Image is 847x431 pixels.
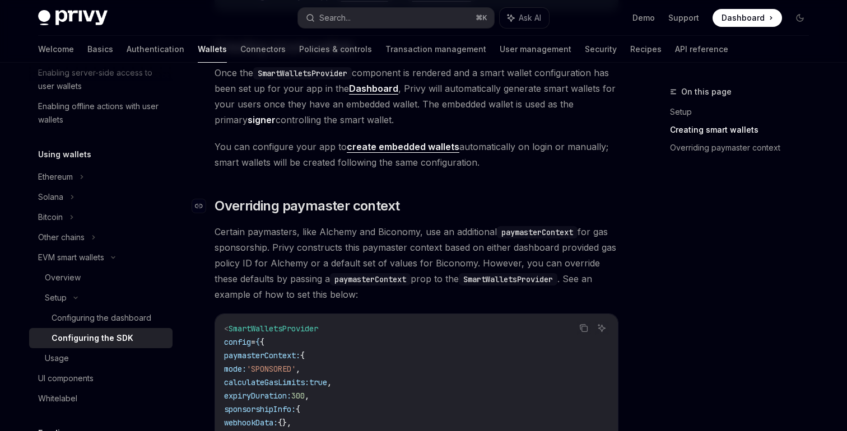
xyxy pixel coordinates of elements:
a: Usage [29,348,173,368]
button: Ask AI [594,321,609,335]
a: User management [500,36,571,63]
button: Search...⌘K [298,8,494,28]
div: Whitelabel [38,392,77,405]
a: Navigate to header [192,197,215,215]
code: paymasterContext [497,226,578,238]
span: Certain paymasters, like Alchemy and Biconomy, use an additional for gas sponsorship. Privy const... [215,224,618,302]
div: Configuring the SDK [52,331,133,345]
a: Authentication [127,36,184,63]
span: Ask AI [519,12,541,24]
span: 'SPONSORED' [246,364,296,374]
span: On this page [681,85,732,99]
a: Basics [87,36,113,63]
div: Ethereum [38,170,73,184]
span: calculateGasLimits: [224,377,309,387]
div: Usage [45,352,69,365]
a: UI components [29,368,173,388]
span: webhookData: [224,418,278,428]
span: {}, [278,418,291,428]
button: Toggle dark mode [791,9,809,27]
a: Configuring the dashboard [29,308,173,328]
a: Dashboard [349,83,398,95]
span: , [296,364,300,374]
a: Welcome [38,36,74,63]
code: paymasterContext [330,273,411,285]
code: SmartWalletsProvider [459,273,557,285]
span: true [309,377,327,387]
a: Setup [670,103,818,121]
a: Connectors [240,36,286,63]
span: { [255,337,260,347]
span: Dashboard [722,12,765,24]
button: Copy the contents from the code block [576,321,591,335]
a: Dashboard [713,9,782,27]
a: Transaction management [385,36,486,63]
a: Overriding paymaster context [670,139,818,157]
a: Whitelabel [29,388,173,409]
div: UI components [38,372,94,385]
span: Once the component is rendered and a smart wallet configuration has been set up for your app in t... [215,65,618,128]
h5: Using wallets [38,148,91,161]
span: config [224,337,251,347]
span: < [224,324,229,334]
a: Recipes [630,36,662,63]
span: sponsorshipInfo: [224,404,296,414]
span: , [327,377,332,387]
span: , [305,391,309,401]
strong: signer [248,114,276,125]
img: dark logo [38,10,108,26]
a: create embedded wallets [347,141,459,153]
span: mode: [224,364,246,374]
div: Other chains [38,231,85,244]
div: Setup [45,291,67,304]
a: Creating smart wallets [670,121,818,139]
a: Wallets [198,36,227,63]
span: = [251,337,255,347]
div: Configuring the dashboard [52,311,151,325]
a: Configuring the SDK [29,328,173,348]
a: API reference [675,36,728,63]
span: { [260,337,264,347]
a: Overview [29,268,173,288]
span: You can configure your app to automatically on login or manually; smart wallets will be created f... [215,139,618,170]
div: Overview [45,271,81,284]
a: Demo [632,12,655,24]
span: 300 [291,391,305,401]
span: { [296,404,300,414]
span: { [300,350,305,360]
a: Security [585,36,617,63]
a: Enabling offline actions with user wallets [29,96,173,130]
div: Solana [38,190,63,204]
div: Search... [319,11,351,25]
span: SmartWalletsProvider [229,324,318,334]
span: ⌘ K [476,13,487,22]
div: EVM smart wallets [38,251,104,264]
span: paymasterContext: [224,350,300,360]
a: Support [668,12,699,24]
span: Overriding paymaster context [215,197,399,215]
a: Policies & controls [299,36,372,63]
button: Ask AI [500,8,549,28]
div: Bitcoin [38,210,63,224]
div: Enabling offline actions with user wallets [38,100,166,127]
code: SmartWalletsProvider [253,67,352,79]
span: expiryDuration: [224,391,291,401]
